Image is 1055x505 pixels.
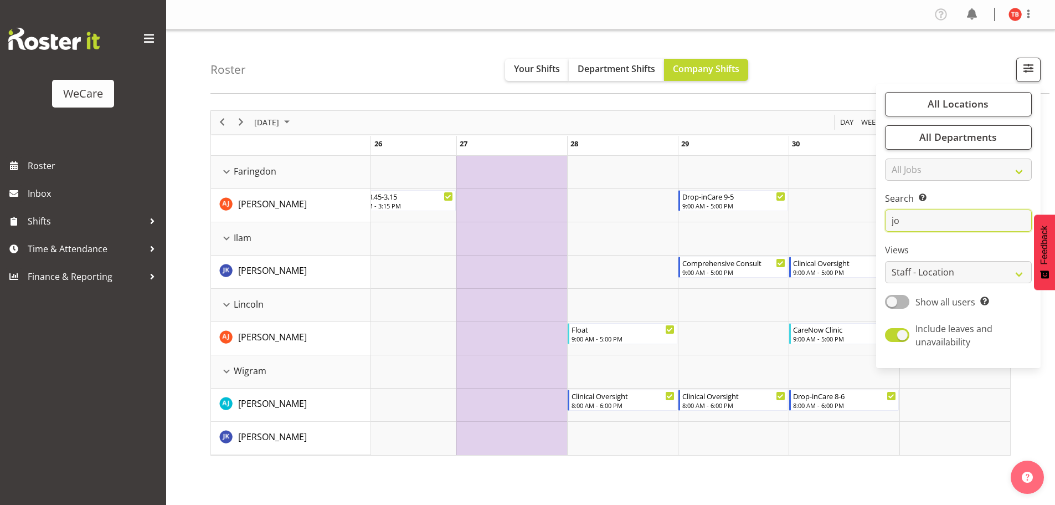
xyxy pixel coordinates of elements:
[789,257,899,278] div: John Ko"s event - Clinical Oversight Begin From Thursday, October 30, 2025 at 9:00:00 AM GMT+13:0...
[211,256,371,289] td: John Ko resource
[238,331,307,343] span: [PERSON_NAME]
[238,197,307,211] a: [PERSON_NAME]
[793,268,896,277] div: 9:00 AM - 5:00 PM
[860,115,881,129] span: Week
[210,110,1011,456] div: of October 2025
[234,364,266,378] span: Wigram
[238,330,307,344] a: [PERSON_NAME]
[1034,215,1055,290] button: Feedback - Show survey
[838,115,856,129] button: Timeline Day
[885,210,1032,232] input: Search
[211,289,371,322] td: Lincoln resource
[238,198,307,210] span: [PERSON_NAME]
[350,201,453,210] div: 8:45 AM - 3:15 PM
[346,190,456,211] div: Amy Johannsen"s event - Float 8.45-3.15 Begin From Sunday, October 26, 2025 at 8:45:00 AM GMT+13:...
[234,115,249,129] button: Next
[250,111,296,134] div: October 2025
[28,268,144,285] span: Finance & Reporting
[570,139,578,149] span: Tuesday, October 28, 2025
[915,323,992,348] span: Include leaves and unavailability
[678,257,788,278] div: John Ko"s event - Comprehensive Consult Begin From Wednesday, October 29, 2025 at 9:00:00 AM GMT+...
[572,401,675,410] div: 8:00 AM - 6:00 PM
[568,323,677,344] div: Amy Johannsen"s event - Float Begin From Tuesday, October 28, 2025 at 9:00:00 AM GMT+13:00 Ends A...
[238,397,307,410] span: [PERSON_NAME]
[682,401,785,410] div: 8:00 AM - 6:00 PM
[789,323,899,344] div: Amy Johannsen"s event - CareNow Clinic Begin From Thursday, October 30, 2025 at 9:00:00 AM GMT+13...
[350,191,453,202] div: Float 8.45-3.15
[572,324,675,335] div: Float
[915,296,975,308] span: Show all users
[793,334,896,343] div: 9:00 AM - 5:00 PM
[885,92,1032,116] button: All Locations
[885,243,1032,257] label: Views
[28,241,144,257] span: Time & Attendance
[1016,58,1041,82] button: Filter Shifts
[1039,226,1049,264] span: Feedback
[568,390,677,411] div: AJ Jones"s event - Clinical Oversight Begin From Tuesday, October 28, 2025 at 8:00:00 AM GMT+13:0...
[682,191,785,202] div: Drop-inCare 9-5
[572,390,675,401] div: Clinical Oversight
[928,97,989,110] span: All Locations
[793,390,896,401] div: Drop-inCare 8-6
[28,213,144,229] span: Shifts
[211,222,371,256] td: Ilam resource
[793,257,896,268] div: Clinical Oversight
[8,28,100,50] img: Rosterit website logo
[238,264,307,277] span: [PERSON_NAME]
[234,231,251,244] span: Ilam
[505,59,569,81] button: Your Shifts
[792,139,800,149] span: Thursday, October 30, 2025
[234,165,276,178] span: Faringdon
[374,139,382,149] span: Sunday, October 26, 2025
[231,111,250,134] div: next period
[211,389,371,422] td: AJ Jones resource
[793,401,896,410] div: 8:00 AM - 6:00 PM
[885,192,1032,205] label: Search
[1008,8,1022,21] img: tyla-boyd11707.jpg
[789,390,899,411] div: AJ Jones"s event - Drop-inCare 8-6 Begin From Thursday, October 30, 2025 at 8:00:00 AM GMT+13:00 ...
[234,298,264,311] span: Lincoln
[211,355,371,389] td: Wigram resource
[919,130,997,144] span: All Departments
[210,63,246,76] h4: Roster
[211,189,371,222] td: Amy Johannsen resource
[1022,472,1033,483] img: help-xxl-2.png
[460,139,467,149] span: Monday, October 27, 2025
[682,257,785,268] div: Comprehensive Consult
[253,115,295,129] button: October 2025
[681,139,689,149] span: Wednesday, October 29, 2025
[673,63,739,75] span: Company Shifts
[839,115,855,129] span: Day
[28,157,161,174] span: Roster
[211,322,371,355] td: Amy Johannsen resource
[63,85,103,102] div: WeCare
[860,115,882,129] button: Timeline Week
[682,390,785,401] div: Clinical Oversight
[793,324,896,335] div: CareNow Clinic
[253,115,280,129] span: [DATE]
[238,430,307,443] a: [PERSON_NAME]
[238,264,307,277] a: [PERSON_NAME]
[569,59,664,81] button: Department Shifts
[211,156,371,189] td: Faringdon resource
[211,422,371,455] td: John Ko resource
[664,59,748,81] button: Company Shifts
[572,334,675,343] div: 9:00 AM - 5:00 PM
[682,201,785,210] div: 9:00 AM - 5:00 PM
[682,268,785,277] div: 9:00 AM - 5:00 PM
[514,63,560,75] span: Your Shifts
[678,190,788,211] div: Amy Johannsen"s event - Drop-inCare 9-5 Begin From Wednesday, October 29, 2025 at 9:00:00 AM GMT+...
[678,390,788,411] div: AJ Jones"s event - Clinical Oversight Begin From Wednesday, October 29, 2025 at 8:00:00 AM GMT+13...
[238,397,307,410] a: [PERSON_NAME]
[213,111,231,134] div: previous period
[578,63,655,75] span: Department Shifts
[28,185,161,202] span: Inbox
[215,115,230,129] button: Previous
[885,125,1032,150] button: All Departments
